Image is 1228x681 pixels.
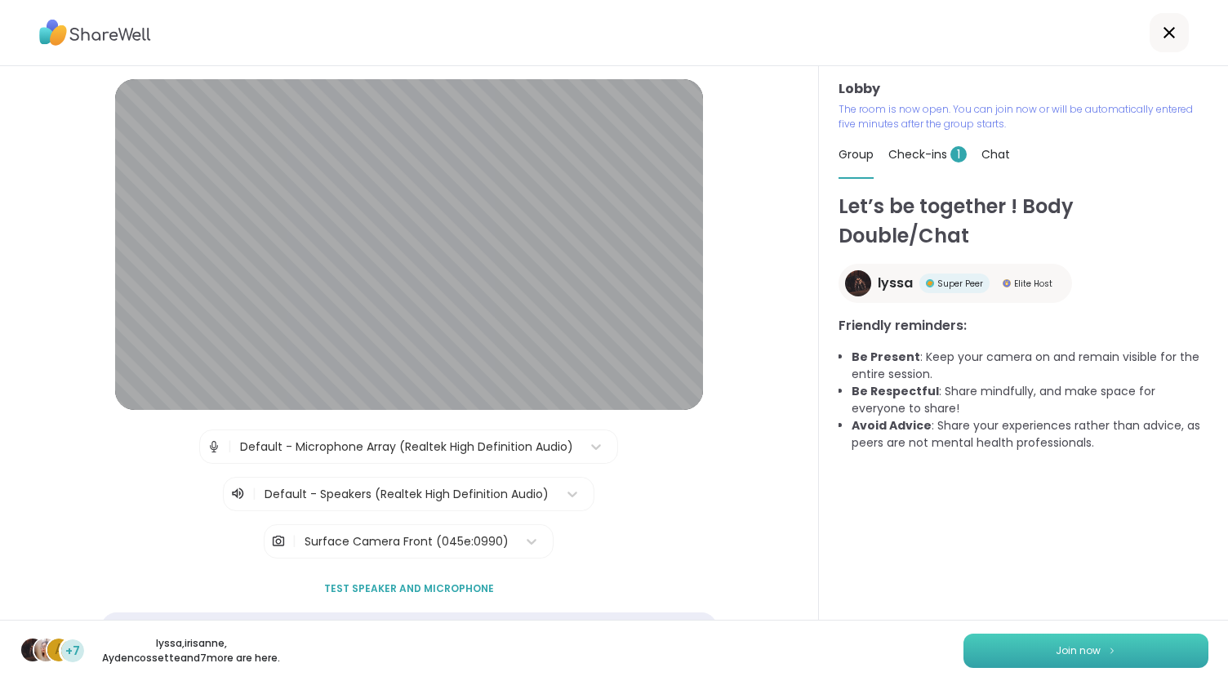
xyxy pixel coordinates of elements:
img: ShareWell Logomark [1107,646,1117,655]
span: Test speaker and microphone [324,581,494,596]
span: | [252,484,256,504]
b: Be Present [852,349,920,365]
span: +7 [65,643,80,660]
p: lyssa , irisanne , Aydencossette and 7 more are here. [100,636,283,665]
div: Surface Camera Front (045e:0990) [305,533,509,550]
b: Be Respectful [852,383,939,399]
img: lyssa [21,639,44,661]
img: Camera [271,525,286,558]
h3: Lobby [839,79,1208,99]
span: | [292,525,296,558]
img: Microphone [207,430,221,463]
div: Default - Microphone Array (Realtek High Definition Audio) [240,438,573,456]
div: 🎉 Chrome audio is fixed! If this is your first group, please restart your browser so audio works ... [101,612,717,643]
b: Avoid Advice [852,417,932,434]
li: : Share mindfully, and make space for everyone to share! [852,383,1208,417]
p: The room is now open. You can join now or will be automatically entered five minutes after the gr... [839,102,1208,131]
img: ShareWell Logo [39,14,151,51]
span: Group [839,146,874,162]
span: Chat [981,146,1010,162]
li: : Share your experiences rather than advice, as peers are not mental health professionals. [852,417,1208,452]
img: irisanne [34,639,57,661]
span: lyssa [878,274,913,293]
a: lyssalyssaSuper PeerSuper PeerElite HostElite Host [839,264,1072,303]
button: Test speaker and microphone [318,572,501,606]
span: 1 [950,146,967,162]
span: A [55,639,64,661]
h1: Let’s be together ! Body Double/Chat [839,192,1208,251]
h3: Friendly reminders: [839,316,1208,336]
img: lyssa [845,270,871,296]
img: Super Peer [926,279,934,287]
button: Join now [963,634,1208,668]
span: | [228,430,232,463]
span: Join now [1056,643,1101,658]
span: Check-ins [888,146,967,162]
span: Elite Host [1014,278,1052,290]
span: Super Peer [937,278,983,290]
li: : Keep your camera on and remain visible for the entire session. [852,349,1208,383]
img: Elite Host [1003,279,1011,287]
